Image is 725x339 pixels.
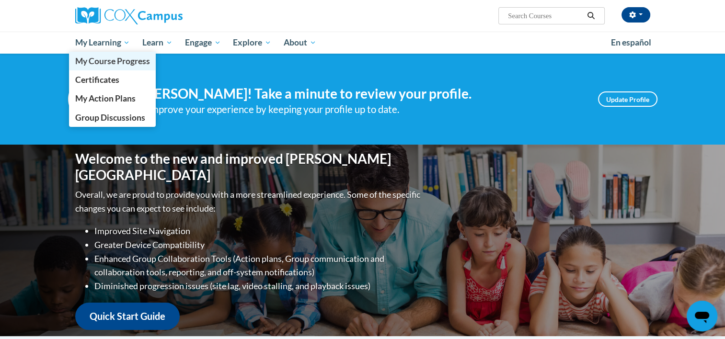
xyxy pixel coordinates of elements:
[75,75,119,85] span: Certificates
[277,32,322,54] a: About
[94,252,423,280] li: Enhanced Group Collaboration Tools (Action plans, Group communication and collaboration tools, re...
[61,32,665,54] div: Main menu
[69,70,156,89] a: Certificates
[687,301,717,331] iframe: Button to launch messaging window
[605,33,657,53] a: En español
[94,224,423,238] li: Improved Site Navigation
[69,89,156,108] a: My Action Plans
[69,52,156,70] a: My Course Progress
[75,303,180,330] a: Quick Start Guide
[75,7,183,24] img: Cox Campus
[68,78,111,121] img: Profile Image
[179,32,227,54] a: Engage
[69,108,156,127] a: Group Discussions
[75,151,423,183] h1: Welcome to the new and improved [PERSON_NAME][GEOGRAPHIC_DATA]
[94,238,423,252] li: Greater Device Compatibility
[598,91,657,107] a: Update Profile
[75,56,150,66] span: My Course Progress
[75,113,145,123] span: Group Discussions
[75,93,135,103] span: My Action Plans
[185,37,221,48] span: Engage
[136,32,179,54] a: Learn
[69,32,137,54] a: My Learning
[126,102,584,117] div: Help improve your experience by keeping your profile up to date.
[507,10,584,22] input: Search Courses
[75,37,130,48] span: My Learning
[94,279,423,293] li: Diminished progression issues (site lag, video stalling, and playback issues)
[126,86,584,102] h4: Hi [PERSON_NAME]! Take a minute to review your profile.
[284,37,316,48] span: About
[584,10,598,22] button: Search
[75,188,423,215] p: Overall, we are proud to provide you with a more streamlined experience. Some of the specific cha...
[142,37,173,48] span: Learn
[227,32,277,54] a: Explore
[611,37,651,47] span: En español
[233,37,271,48] span: Explore
[75,7,257,24] a: Cox Campus
[621,7,650,23] button: Account Settings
